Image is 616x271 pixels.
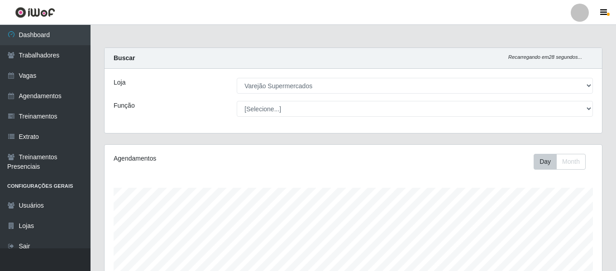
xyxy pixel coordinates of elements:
[534,154,557,170] button: Day
[114,54,135,62] strong: Buscar
[534,154,586,170] div: First group
[15,7,55,18] img: CoreUI Logo
[508,54,582,60] i: Recarregando em 28 segundos...
[114,78,125,87] label: Loja
[114,154,306,163] div: Agendamentos
[534,154,593,170] div: Toolbar with button groups
[556,154,586,170] button: Month
[114,101,135,110] label: Função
